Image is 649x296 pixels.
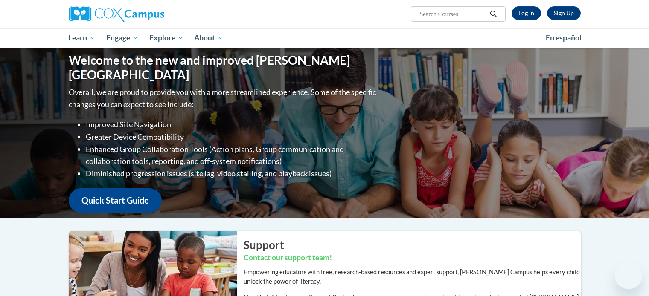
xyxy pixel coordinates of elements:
[101,28,144,48] a: Engage
[68,33,95,43] span: Learn
[244,267,581,286] p: Empowering educators with free, research-based resources and expert support, [PERSON_NAME] Campus...
[86,118,378,131] li: Improved Site Navigation
[487,9,500,19] button: Search
[189,28,229,48] a: About
[547,6,581,20] a: Register
[63,28,101,48] a: Learn
[69,6,164,22] img: Cox Campus
[86,143,378,168] li: Enhanced Group Collaboration Tools (Action plans, Group communication and collaboration tools, re...
[69,6,231,22] a: Cox Campus
[69,188,162,213] a: Quick Start Guide
[56,28,594,48] div: Main menu
[244,237,581,253] h2: Support
[106,33,138,43] span: Engage
[144,28,189,48] a: Explore
[512,6,541,20] a: Log In
[69,86,378,111] p: Overall, we are proud to provide you with a more streamlined experience. Some of the specific cha...
[244,253,581,263] h3: Contact our support team!
[86,167,378,180] li: Diminished progression issues (site lag, video stalling, and playback issues)
[149,33,183,43] span: Explore
[615,262,642,289] iframe: Button to launch messaging window
[194,33,223,43] span: About
[86,131,378,143] li: Greater Device Compatibility
[546,33,582,42] span: En español
[69,53,378,82] h1: Welcome to the new and improved [PERSON_NAME][GEOGRAPHIC_DATA]
[540,29,587,47] a: En español
[419,9,487,19] input: Search Courses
